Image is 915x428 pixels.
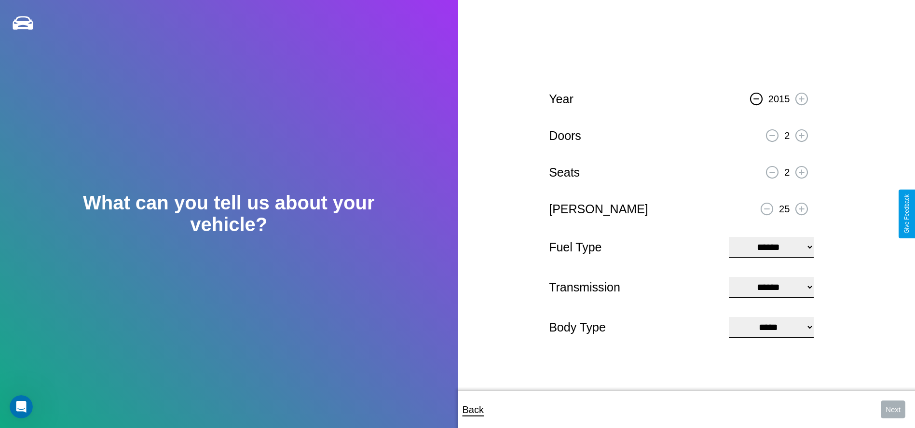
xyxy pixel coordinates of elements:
[46,192,412,235] h2: What can you tell us about your vehicle?
[881,400,905,418] button: Next
[768,90,790,108] p: 2015
[549,236,719,258] p: Fuel Type
[549,162,580,183] p: Seats
[549,88,574,110] p: Year
[549,125,581,147] p: Doors
[10,395,33,418] iframe: Intercom live chat
[784,127,790,144] p: 2
[463,401,484,418] p: Back
[549,276,719,298] p: Transmission
[779,200,790,218] p: 25
[784,164,790,181] p: 2
[549,198,648,220] p: [PERSON_NAME]
[549,317,719,338] p: Body Type
[903,194,910,234] div: Give Feedback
